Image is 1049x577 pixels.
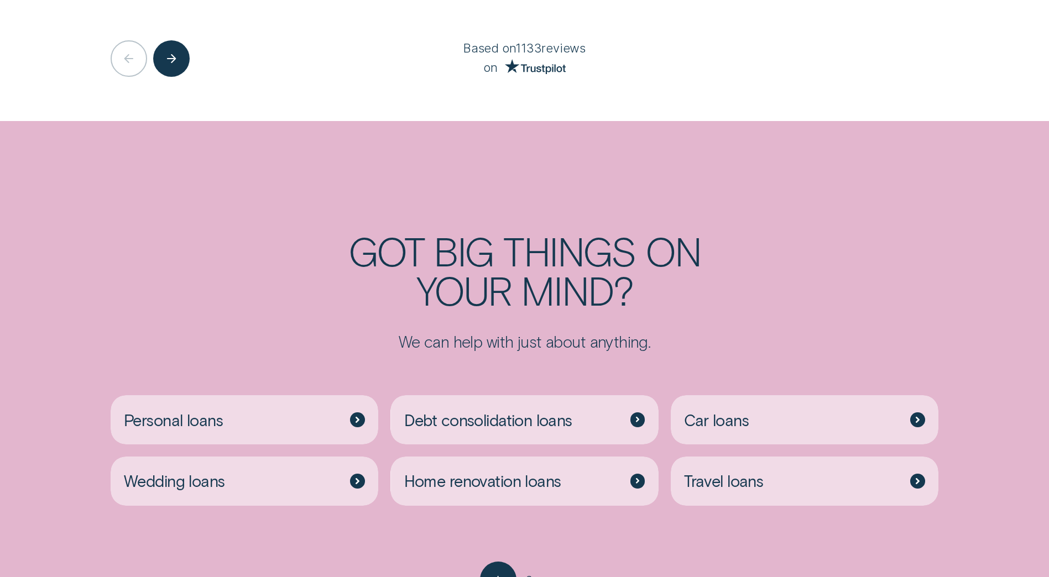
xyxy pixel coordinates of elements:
[671,457,938,506] a: Travel loans
[124,410,223,430] span: Personal loans
[285,332,763,352] p: We can help with just about anything.
[390,457,658,506] a: Home renovation loans
[111,457,378,506] a: Wedding loans
[321,40,729,57] p: Based on 1133 reviews
[483,61,498,74] span: on
[404,471,561,491] span: Home renovation loans
[684,471,763,491] span: Travel loans
[285,231,763,310] h2: Got big things on your mind?
[124,471,225,491] span: Wedding loans
[153,40,190,77] button: Next button
[684,410,749,430] span: Car loans
[321,40,729,74] div: Based on 1133 reviews on Trust Pilot
[390,395,658,444] a: Debt consolidation loans
[497,61,566,74] a: Go to Trust Pilot
[671,395,938,444] a: Car loans
[111,395,378,444] a: Personal loans
[404,410,572,430] span: Debt consolidation loans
